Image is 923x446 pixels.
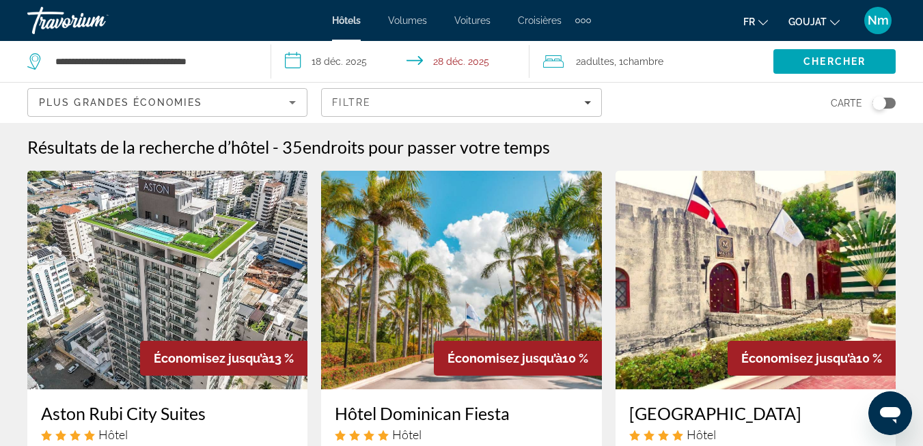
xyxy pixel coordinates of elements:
[743,12,768,31] button: Changer la langue
[332,97,371,108] span: Filtre
[54,51,250,72] input: Rechercher une destination hôtelière
[518,15,562,26] a: Croisières
[629,427,882,442] div: Hôtel 4 étoiles
[576,56,581,67] font: 2
[98,427,128,442] span: Hôtel
[140,341,307,376] div: 13 %
[335,427,588,442] div: Hôtel 4 étoiles
[860,6,896,35] button: Menu utilisateur
[321,171,601,389] img: Hôtel Dominican Fiesta
[271,41,529,82] button: Sélectionnez la date d’arrivée et de départ
[454,15,491,26] a: Voitures
[831,94,862,113] span: Carte
[575,10,591,31] button: Éléments de navigation supplémentaires
[803,56,866,67] span: Chercher
[447,351,562,365] span: Économisez jusqu’à
[27,3,164,38] a: Travorium
[728,341,896,376] div: 10 %
[39,94,296,111] mat-select: Trier par
[862,97,896,109] button: Basculer la carte
[273,137,279,157] span: -
[39,97,202,108] span: Plus grandes économies
[282,137,303,157] font: 35
[335,403,588,423] a: Hôtel Dominican Fiesta
[743,16,755,27] span: Fr
[27,171,307,389] img: Aston Rubi City Suites
[41,427,294,442] div: Hôtel 4 étoiles
[741,351,856,365] span: Économisez jusqu’à
[614,56,623,67] font: , 1
[434,341,602,376] div: 10 %
[303,137,550,157] span: endroits pour passer votre temps
[623,56,663,67] span: Chambre
[332,15,361,26] a: Hôtels
[41,403,294,423] a: Aston Rubi City Suites
[773,49,896,74] button: Rechercher
[392,427,422,442] span: Hôtel
[616,171,896,389] img: Mauad Hotel Boutique
[868,14,889,27] span: Nm
[529,41,773,82] button: Voyageurs : 2 adultes, 0 enfants
[788,12,840,31] button: Changer de devise
[388,15,427,26] a: Volumes
[868,391,912,435] iframe: Bouton de lancement de la fenêtre de messagerie
[629,403,882,423] a: [GEOGRAPHIC_DATA]
[27,137,269,157] h1: Résultats de la recherche d’hôtel
[581,56,614,67] span: Adultes
[687,427,716,442] span: Hôtel
[154,351,268,365] span: Économisez jusqu’à
[788,16,827,27] span: GOUJAT
[321,88,601,117] button: Filtres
